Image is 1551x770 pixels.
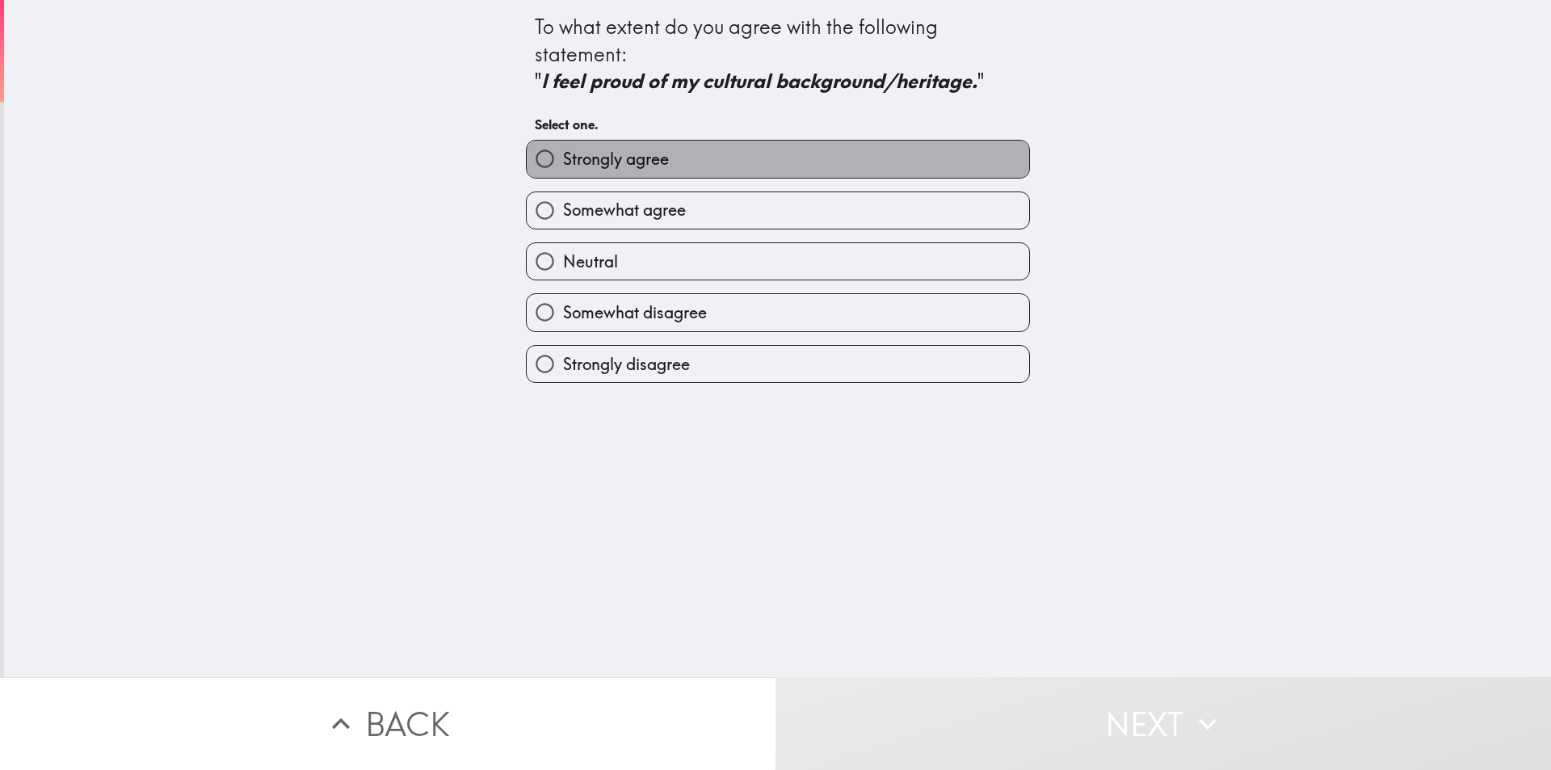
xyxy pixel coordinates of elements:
[563,199,686,221] span: Somewhat agree
[563,250,618,273] span: Neutral
[527,192,1029,229] button: Somewhat agree
[527,346,1029,382] button: Strongly disagree
[541,69,977,93] i: I feel proud of my cultural background/heritage.
[775,677,1551,770] button: Next
[527,243,1029,280] button: Neutral
[535,116,1021,133] h6: Select one.
[535,14,1021,95] div: To what extent do you agree with the following statement: " "
[527,294,1029,330] button: Somewhat disagree
[563,353,690,376] span: Strongly disagree
[527,141,1029,177] button: Strongly agree
[563,148,669,170] span: Strongly agree
[563,301,707,324] span: Somewhat disagree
